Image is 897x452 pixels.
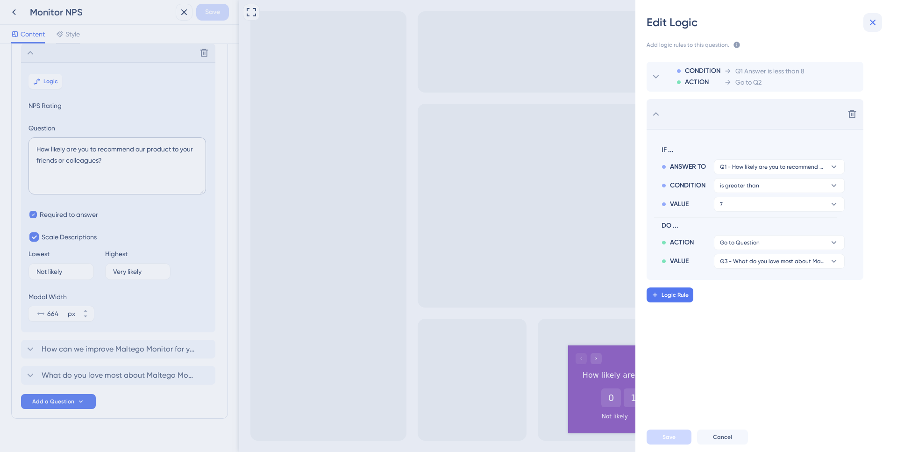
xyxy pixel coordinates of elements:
[647,430,691,445] button: Save
[647,287,693,302] button: Logic Rule
[670,199,689,210] span: VALUE
[685,77,709,88] span: ACTION
[720,258,826,265] span: Q3 - What do you love most about Maltego Monitor?
[714,197,845,212] button: 7
[720,182,759,189] span: is greater than
[720,239,760,246] span: Go to Question
[735,65,804,77] span: Q1 Answer is less than 8
[662,144,841,156] span: IF ...
[647,41,729,50] span: Add logic rules to this question.
[685,65,720,77] span: CONDITION
[714,159,845,174] button: Q1 - How likely are you to recommend our product to your friends or colleagues?
[714,178,845,193] button: is greater than
[670,237,694,248] span: ACTION
[647,15,886,30] div: Edit Logic
[720,163,826,171] span: Q1 - How likely are you to recommend our product to your friends or colleagues?
[714,235,845,250] button: Go to Question
[714,254,845,269] button: Q3 - What do you love most about Maltego Monitor?
[662,291,689,299] span: Logic Rule
[697,430,748,445] button: Cancel
[662,220,841,231] span: DO ...
[329,345,639,433] iframe: UserGuiding Survey
[720,201,723,208] span: 7
[735,77,762,88] span: Go to Q2
[662,433,676,441] span: Save
[713,433,732,441] span: Cancel
[670,256,689,267] span: VALUE
[670,161,706,172] span: ANSWER TO
[670,180,705,191] span: CONDITION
